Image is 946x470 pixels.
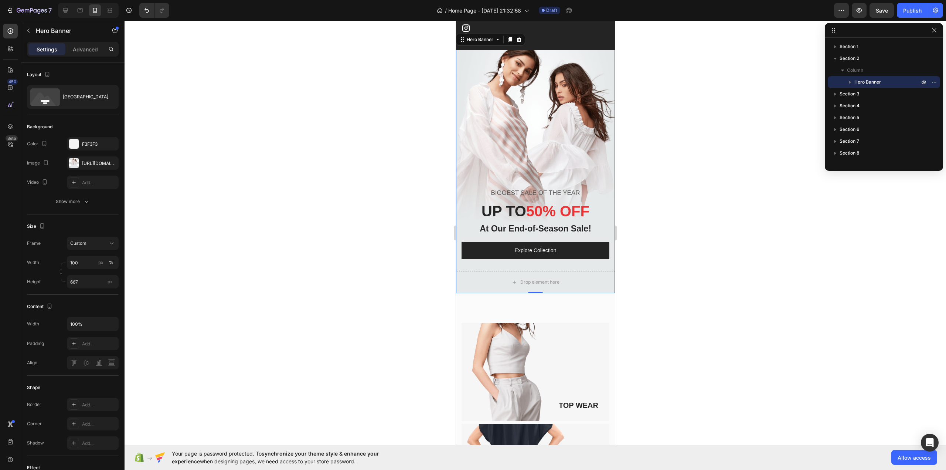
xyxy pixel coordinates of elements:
div: Layout [27,70,52,80]
iframe: Design area [456,21,615,445]
div: Add... [82,421,117,427]
div: px [98,259,103,266]
label: Frame [27,240,41,247]
span: Section 9 [840,161,860,169]
div: [GEOGRAPHIC_DATA] [63,88,108,105]
input: px% [67,256,119,269]
input: Auto [67,317,118,331]
div: Video [27,177,49,187]
div: Show more [56,198,90,205]
div: Image [27,158,50,168]
span: Section 3 [840,90,860,98]
div: Add... [82,440,117,447]
p: Hero Banner [36,26,99,35]
button: 7 [3,3,55,18]
span: Section 5 [840,114,859,121]
button: Save [870,3,894,18]
div: Add... [82,341,117,347]
span: px [108,279,113,284]
label: Width [27,259,39,266]
span: / [445,7,447,14]
div: Add... [82,179,117,186]
div: Add... [82,402,117,408]
div: Color [27,139,49,149]
span: Hero Banner [854,78,881,86]
span: Home Page - [DATE] 21:32:58 [448,7,521,14]
span: Draft [546,7,557,14]
span: Section 2 [840,55,859,62]
div: 450 [7,79,18,85]
div: Publish [903,7,922,14]
div: [URL][DOMAIN_NAME] [82,160,117,167]
div: Border [27,401,41,408]
span: Column [847,67,863,74]
span: Section 7 [840,138,859,145]
div: Shadow [27,440,44,446]
div: F3F3F3 [82,141,117,148]
span: synchronize your theme style & enhance your experience [172,450,379,464]
div: Size [27,222,47,231]
span: Custom [70,240,86,247]
p: 7 [48,6,52,15]
span: Section 8 [840,149,860,157]
span: Allow access [898,454,931,461]
span: Section 4 [840,102,860,109]
button: Custom [67,237,119,250]
span: Your page is password protected. To when designing pages, we need access to your store password. [172,450,408,465]
div: Undo/Redo [139,3,169,18]
span: Save [876,7,888,14]
input: px [67,275,119,288]
button: % [96,258,105,267]
div: Width [27,321,39,327]
label: Height [27,278,41,285]
div: % [109,259,113,266]
div: Open Intercom Messenger [921,434,939,452]
div: Content [27,302,54,312]
button: px [107,258,116,267]
p: Advanced [73,45,98,53]
button: Show more [27,195,119,208]
div: Align [27,359,37,366]
button: Allow access [891,450,937,465]
span: Section 1 [840,43,858,50]
div: Corner [27,420,42,427]
p: Settings [37,45,57,53]
span: Section 6 [840,126,860,133]
div: Beta [6,135,18,141]
div: Shape [27,384,40,391]
div: Background [27,124,52,130]
div: Padding [27,340,44,347]
button: Publish [897,3,928,18]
